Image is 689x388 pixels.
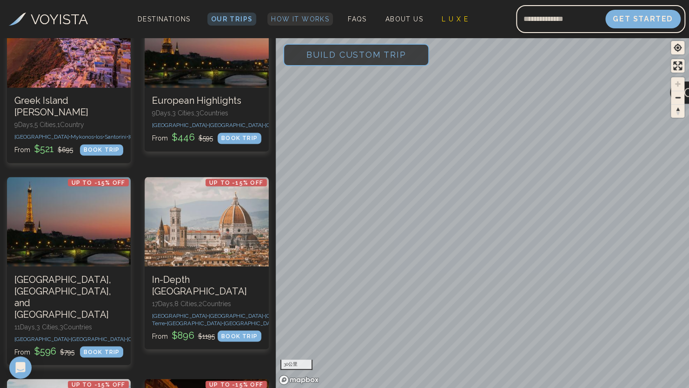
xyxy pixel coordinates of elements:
span: [GEOGRAPHIC_DATA] • [14,134,71,140]
span: How It Works [271,15,329,23]
h3: European Highlights [152,95,261,107]
button: Find my location [671,41,684,54]
button: Enter fullscreen [671,59,684,73]
p: Up to -15% OFF [205,179,267,186]
div: Open Intercom Messenger [9,356,32,379]
a: Mapbox homepage [278,375,319,385]
span: Ios • [96,134,105,140]
span: $ 795 [60,348,74,355]
a: In-Depth ItalyUp to -15% OFFIn-Depth [GEOGRAPHIC_DATA]17Days,8 Cities,2Countries[GEOGRAPHIC_DATA]... [145,177,268,349]
span: L U X E [442,15,468,23]
p: Up to -15% OFF [205,381,267,388]
button: Build Custom Trip [283,44,430,66]
p: 11 Days, 3 Cities, 3 Countr ies [14,322,123,331]
span: [GEOGRAPHIC_DATA] • [208,312,265,319]
a: L U X E [438,13,472,26]
span: About Us [385,15,423,23]
h3: [GEOGRAPHIC_DATA], [GEOGRAPHIC_DATA], and [GEOGRAPHIC_DATA] [14,274,123,320]
p: Up to -15% OFF [68,381,129,388]
span: Mykonos • [71,134,96,140]
a: FAQs [344,13,371,26]
span: Destinations [134,12,194,39]
span: [GEOGRAPHIC_DATA] • [167,320,223,326]
p: 9 Days, 5 Cities, 1 Countr y [14,120,123,129]
input: Email address [516,8,605,30]
div: BOOK TRIP [218,330,261,341]
a: London, Amsterdam, and ParisUp to -15% OFF[GEOGRAPHIC_DATA], [GEOGRAPHIC_DATA], and [GEOGRAPHIC_D... [7,177,131,365]
span: [GEOGRAPHIC_DATA] [265,122,319,128]
a: About Us [382,13,427,26]
p: 17 Days, 8 Cities, 2 Countr ies [152,299,261,308]
span: $ 695 [58,146,73,154]
span: $ 896 [170,329,196,341]
span: $ 595 [198,134,212,142]
button: Zoom in [671,77,684,91]
p: From [152,131,212,144]
div: 30公里 [280,360,312,370]
span: [GEOGRAPHIC_DATA] • [71,335,127,342]
h3: Greek Island [PERSON_NAME] [14,95,123,118]
span: Build Custom Trip [291,35,421,74]
span: [GEOGRAPHIC_DATA] • [14,335,71,342]
canvas: Map [276,36,689,388]
div: BOOK TRIP [218,133,261,144]
span: [GEOGRAPHIC_DATA] • [152,122,208,128]
span: Reset bearing to north [671,105,684,118]
span: $ 1195 [198,332,214,340]
div: BOOK TRIP [80,346,124,357]
p: 9 Days, 3 Cities, 3 Countr ies [152,108,261,118]
a: Our Trips [207,13,257,26]
button: Zoom out [671,91,684,104]
span: Santorini • [105,134,128,140]
p: From [14,344,74,357]
button: Reset bearing to north [671,104,684,118]
span: [GEOGRAPHIC_DATA] • [208,122,265,128]
span: $ 446 [170,132,196,143]
button: Get Started [605,10,681,28]
a: VOYISTA [9,9,88,30]
p: From [152,328,214,341]
span: [GEOGRAPHIC_DATA] [128,134,183,140]
a: How It Works [267,13,333,26]
span: [GEOGRAPHIC_DATA] • [223,320,279,326]
h3: VOYISTA [31,9,88,30]
span: FAQs [348,15,367,23]
span: [GEOGRAPHIC_DATA] • [152,312,208,319]
span: Our Trips [211,15,253,23]
div: BOOK TRIP [80,144,124,155]
span: [GEOGRAPHIC_DATA] [127,335,181,342]
p: From [14,142,73,155]
span: [GEOGRAPHIC_DATA] • [265,312,321,319]
span: $ 521 [32,143,56,154]
p: Up to -15% OFF [68,179,129,186]
h3: In-Depth [GEOGRAPHIC_DATA] [152,274,261,297]
span: $ 596 [32,345,58,356]
img: Voyista Logo [9,13,26,26]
